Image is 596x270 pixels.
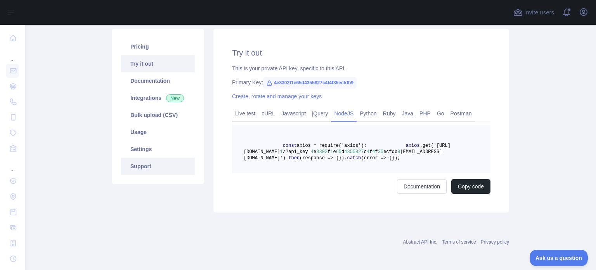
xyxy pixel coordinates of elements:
span: e [333,149,336,155]
a: cURL [258,107,278,120]
span: e [314,149,316,155]
div: ... [6,157,19,172]
a: Support [121,158,195,175]
a: Ruby [380,107,399,120]
span: 65 [336,149,341,155]
div: This is your private API key, specific to this API. [232,64,490,72]
span: Invite users [524,8,554,17]
span: 35 [378,149,383,155]
a: Try it out [121,55,195,72]
a: Terms of service [442,239,476,245]
span: d [341,149,344,155]
span: 9 [397,149,400,155]
div: Primary Key: [232,78,490,86]
a: Documentation [397,179,447,194]
a: Bulk upload (CSV) [121,106,195,124]
a: Privacy policy [481,239,509,245]
div: ... [6,47,19,62]
span: catch [347,155,361,161]
iframe: Toggle Customer Support [530,250,588,266]
span: ecfdb [383,149,397,155]
span: (response => { [300,155,339,161]
a: Python [357,107,380,120]
a: Java [399,107,417,120]
span: 1 [330,149,333,155]
span: 4 [311,149,314,155]
span: const [283,143,297,148]
span: 3302 [316,149,327,155]
span: axios = require('axios'); [297,143,367,148]
span: /?api_key= [283,149,311,155]
span: . [286,155,288,161]
a: Postman [447,107,475,120]
span: . [344,155,347,161]
a: Usage [121,124,195,141]
a: Go [434,107,447,120]
span: c [364,149,367,155]
span: 1 [280,149,283,155]
span: }) [339,155,344,161]
a: NodeJS [331,107,357,120]
a: PHP [416,107,434,120]
button: Invite users [512,6,556,19]
a: Javascript [278,107,309,120]
span: }); [392,155,400,161]
a: Pricing [121,38,195,55]
a: Live test [232,107,258,120]
span: f [369,149,372,155]
button: Copy code [451,179,490,194]
span: 4e3302f1e65d4355827c4f4f35ecfdb9 [263,77,357,89]
span: f [327,149,330,155]
span: New [166,94,184,102]
a: Settings [121,141,195,158]
span: 4 [372,149,375,155]
h2: Try it out [232,47,490,58]
span: 4 [367,149,369,155]
span: then [288,155,300,161]
span: 4355827 [344,149,364,155]
a: jQuery [309,107,331,120]
a: Create, rotate and manage your keys [232,93,322,99]
span: axios [406,143,420,148]
span: f [375,149,378,155]
a: Abstract API Inc. [403,239,438,245]
span: (error => { [361,155,392,161]
a: Integrations New [121,89,195,106]
a: Documentation [121,72,195,89]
